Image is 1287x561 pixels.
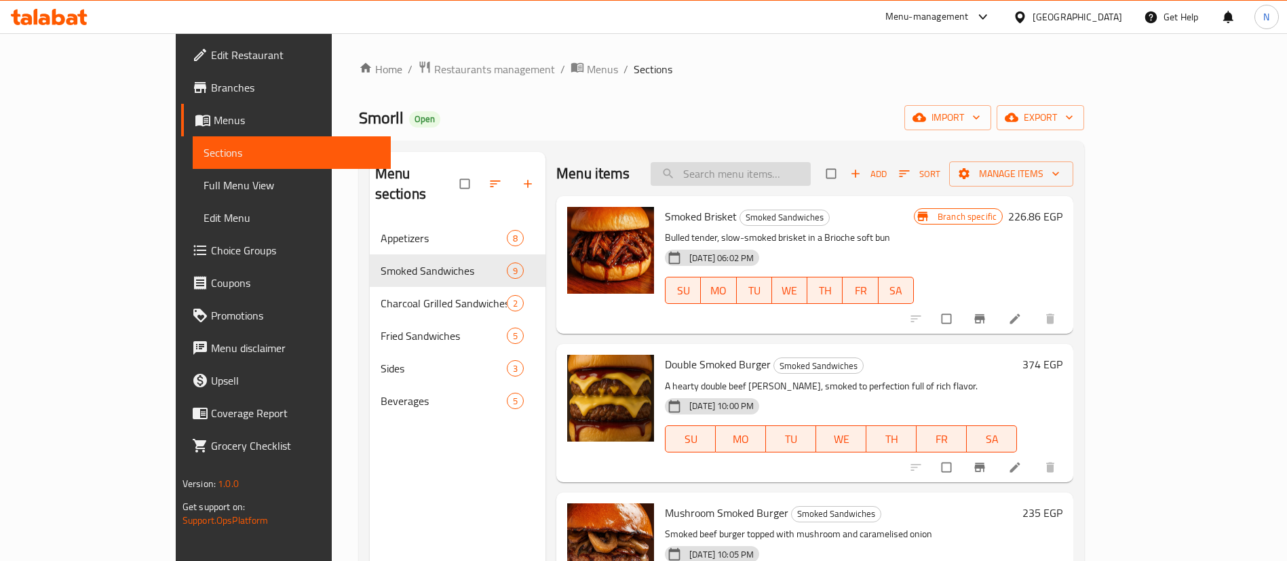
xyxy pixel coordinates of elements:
[181,39,391,71] a: Edit Restaurant
[1035,304,1068,334] button: delete
[211,340,380,356] span: Menu disclaimer
[370,287,545,320] div: Charcoal Grilled Sandwiches2
[1007,109,1073,126] span: export
[665,354,771,374] span: Double Smoked Burger
[766,425,816,452] button: TU
[181,234,391,267] a: Choice Groups
[211,79,380,96] span: Branches
[1263,9,1269,24] span: N
[791,506,881,522] div: Smoked Sandwiches
[818,161,847,187] span: Select section
[671,429,710,449] span: SU
[665,425,716,452] button: SU
[740,210,829,225] span: Smoked Sandwiches
[965,304,997,334] button: Branch-specific-item
[381,393,507,409] div: Beverages
[587,61,618,77] span: Menus
[904,105,991,130] button: import
[218,475,239,492] span: 1.0.0
[507,230,524,246] div: items
[665,526,1017,543] p: Smoked beef burger topped with mushroom and caramelised onion
[934,454,962,480] span: Select to update
[721,429,761,449] span: MO
[1033,9,1122,24] div: [GEOGRAPHIC_DATA]
[932,210,1002,223] span: Branch specific
[381,295,507,311] div: Charcoal Grilled Sandwiches
[917,425,967,452] button: FR
[507,328,524,344] div: items
[381,328,507,344] span: Fried Sandwiches
[899,166,940,182] span: Sort
[915,109,980,126] span: import
[211,307,380,324] span: Promotions
[665,229,914,246] p: Bulled tender, slow-smoked brisket in a Brioche soft bun
[774,358,863,374] span: Smoked Sandwiches
[997,105,1084,130] button: export
[381,263,507,279] span: Smoked Sandwiches
[890,163,949,185] span: Sort items
[408,61,412,77] li: /
[739,210,830,226] div: Smoked Sandwiches
[684,548,759,561] span: [DATE] 10:05 PM
[211,275,380,291] span: Coupons
[370,320,545,352] div: Fried Sandwiches5
[181,364,391,397] a: Upsell
[773,357,864,374] div: Smoked Sandwiches
[418,60,555,78] a: Restaurants management
[960,166,1062,182] span: Manage items
[193,169,391,201] a: Full Menu View
[792,506,881,522] span: Smoked Sandwiches
[742,281,767,301] span: TU
[507,295,524,311] div: items
[434,61,555,77] span: Restaurants management
[183,498,245,516] span: Get support on:
[822,429,861,449] span: WE
[204,210,380,226] span: Edit Menu
[375,163,460,204] h2: Menu sections
[370,385,545,417] div: Beverages5
[671,281,695,301] span: SU
[409,113,440,125] span: Open
[879,277,914,304] button: SA
[1008,207,1062,226] h6: 226.86 EGP
[777,281,802,301] span: WE
[204,144,380,161] span: Sections
[507,393,524,409] div: items
[816,425,866,452] button: WE
[972,429,1012,449] span: SA
[934,306,962,332] span: Select to update
[359,102,404,133] span: Smorll
[848,281,872,301] span: FR
[813,281,837,301] span: TH
[181,332,391,364] a: Menu disclaimer
[204,177,380,193] span: Full Menu View
[771,429,811,449] span: TU
[409,111,440,128] div: Open
[556,163,630,184] h2: Menu items
[772,277,807,304] button: WE
[211,47,380,63] span: Edit Restaurant
[211,405,380,421] span: Coverage Report
[381,360,507,376] span: Sides
[807,277,843,304] button: TH
[560,61,565,77] li: /
[507,265,523,277] span: 9
[872,429,911,449] span: TH
[665,206,737,227] span: Smoked Brisket
[507,362,523,375] span: 3
[684,252,759,265] span: [DATE] 06:02 PM
[381,230,507,246] span: Appetizers
[866,425,917,452] button: TH
[181,299,391,332] a: Promotions
[896,163,944,185] button: Sort
[706,281,731,301] span: MO
[1008,312,1024,326] a: Edit menu item
[967,425,1017,452] button: SA
[359,60,1085,78] nav: breadcrumb
[183,475,216,492] span: Version:
[665,277,701,304] button: SU
[651,162,811,186] input: search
